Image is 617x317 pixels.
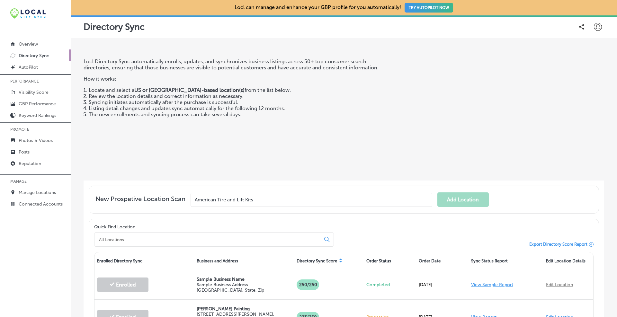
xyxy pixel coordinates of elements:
[19,65,38,70] p: AutoPilot
[84,71,393,82] p: How it works:
[95,195,185,207] span: New Prospetive Location Scan
[134,87,245,93] strong: US or [GEOGRAPHIC_DATA]-based location(s)
[89,105,393,111] li: Listing detail changes and updates sync automatically for the following 12 months.
[543,252,593,270] div: Edit Location Details
[191,193,432,207] input: Enter your business location
[197,277,291,282] p: Sample Business Name
[294,252,364,270] div: Directory Sync Score
[84,22,145,32] p: Directory Sync
[19,101,56,107] p: GBP Performance
[416,276,469,294] div: [DATE]
[546,282,573,287] a: Edit Location
[19,138,53,143] p: Photos & Videos
[84,58,393,71] p: Locl Directory Sync automatically enrolls, updates, and synchronizes business listings across 50+...
[10,8,46,19] img: 12321ecb-abad-46dd-be7f-2600e8d3409flocal-city-sync-logo-rectangle.png
[405,3,453,13] button: TRY AUTOPILOT NOW
[194,252,294,270] div: Business and Address
[398,58,604,174] iframe: Locl: Directory Sync Overview
[19,53,49,58] p: Directory Sync
[19,90,49,95] p: Visibility Score
[89,111,393,118] li: The new enrollments and syncing process can take several days.
[471,282,513,287] a: View Sample Report
[19,113,56,118] p: Keyword Rankings
[94,224,135,230] label: Quick Find Location
[89,99,393,105] li: Syncing initiates automatically after the purchase is successful.
[97,277,148,292] button: Enrolled
[19,161,41,166] p: Reputation
[364,252,416,270] div: Order Status
[529,242,587,247] span: Export Directory Score Report
[197,287,291,293] p: [GEOGRAPHIC_DATA], State, Zip
[94,252,194,270] div: Enrolled Directory Sync
[469,252,543,270] div: Sync Status Report
[19,190,56,195] p: Manage Locations
[19,201,63,207] p: Connected Accounts
[19,149,30,155] p: Posts
[437,192,489,207] button: Add Location
[197,282,291,287] p: Sample Business Address
[366,282,414,287] p: Completed
[89,93,393,99] li: Review the location details and correct information as necessary.
[297,279,319,290] p: 250/250
[19,41,38,47] p: Overview
[416,252,469,270] div: Order Date
[98,237,319,242] input: All Locations
[197,306,291,312] p: [PERSON_NAME] Painting
[89,87,393,93] li: Locate and select a from the list below.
